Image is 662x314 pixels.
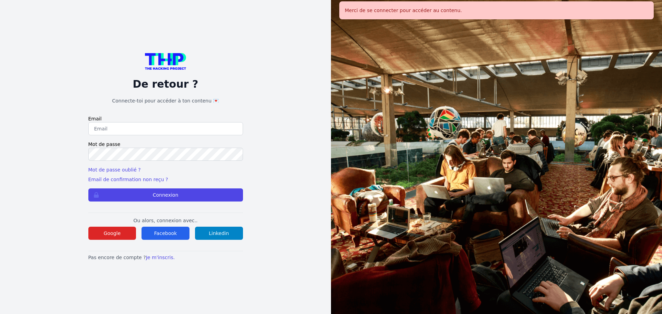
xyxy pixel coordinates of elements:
a: Email de confirmation non reçu ? [88,177,168,182]
h1: Connecte-toi pour accéder à ton contenu 💌 [88,97,243,104]
label: Email [88,115,243,122]
button: Connexion [88,188,243,202]
label: Mot de passe [88,141,243,148]
p: De retour ? [88,78,243,90]
p: Pas encore de compte ? [88,254,243,261]
button: Linkedin [195,227,243,240]
input: Email [88,122,243,135]
img: logo [145,53,186,70]
p: Ou alors, connexion avec.. [88,217,243,224]
a: Mot de passe oublié ? [88,167,141,173]
button: Google [88,227,136,240]
div: Merci de se connecter pour accéder au contenu. [339,1,654,19]
button: Facebook [142,227,189,240]
a: Je m'inscris. [146,255,175,260]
